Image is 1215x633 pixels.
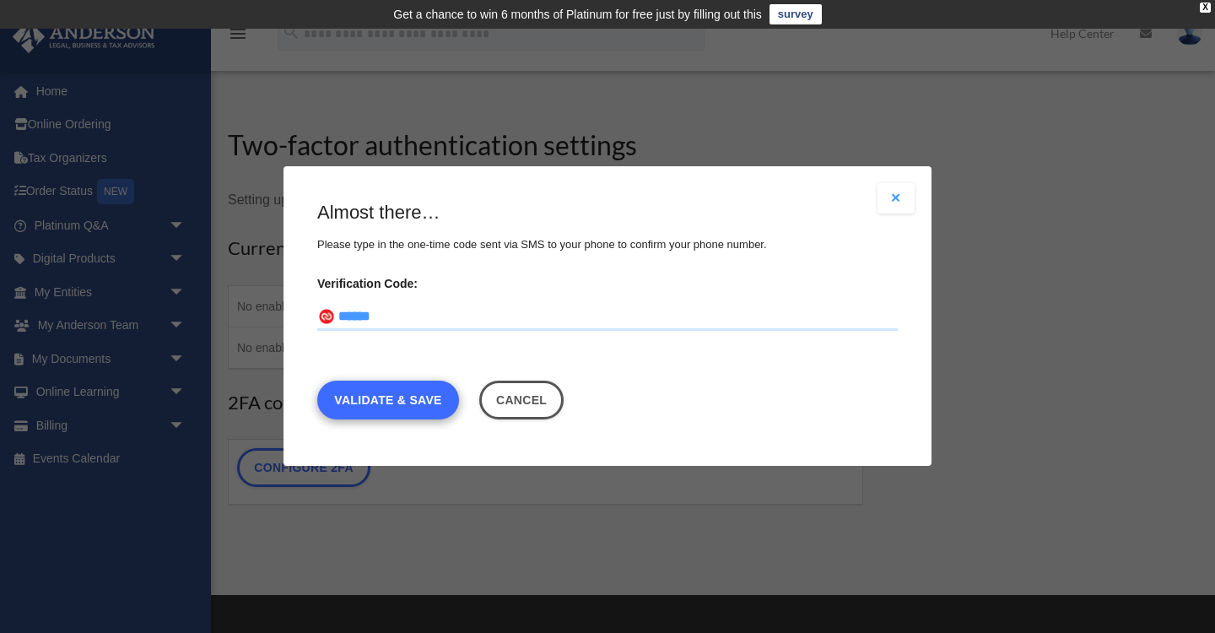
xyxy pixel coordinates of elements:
a: survey [769,4,822,24]
a: Validate & Save [317,381,459,420]
div: close [1200,3,1211,13]
input: Verification Code: [317,305,898,332]
h3: Almost there… [317,200,898,226]
p: Please type in the one-time code sent via SMS to your phone to confirm your phone number. [317,235,898,255]
label: Verification Code: [317,272,898,295]
button: Close this dialog window [479,381,564,420]
button: Close modal [877,183,915,214]
div: Get a chance to win 6 months of Platinum for free just by filling out this [393,4,762,24]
